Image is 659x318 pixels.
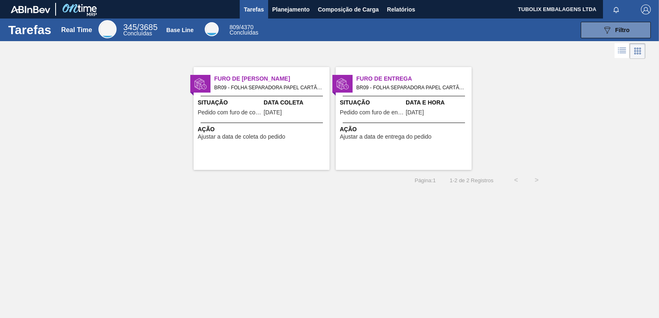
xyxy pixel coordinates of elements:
[448,177,493,183] span: 1 - 2 de 2 Registros
[406,109,424,116] span: 20/08/2025,
[205,22,219,36] div: Base Line
[340,98,404,107] span: Situação
[340,134,432,140] span: Ajustar a data de entrega do pedido
[229,24,239,30] span: 809
[340,125,470,134] span: Ação
[229,25,258,35] div: Base Line
[11,6,50,13] img: TNhmsLtSVTkK8tSr43FrP2fwEKptu5GPRR3wAAAABJRU5ErkJggg==
[123,23,157,32] span: / 3685
[526,170,547,190] button: >
[630,43,645,59] div: Visão em Cards
[641,5,651,14] img: Logout
[98,20,117,38] div: Real Time
[318,5,379,14] span: Composição de Carga
[214,74,329,83] span: Furo de Coleta
[603,4,629,15] button: Notificações
[244,5,264,14] span: Tarefas
[194,78,207,90] img: status
[340,109,404,116] span: Pedido com furo de entrega
[123,23,137,32] span: 345
[415,177,436,183] span: Página : 1
[337,78,349,90] img: status
[272,5,310,14] span: Planejamento
[229,29,258,36] span: Concluídas
[264,109,282,116] span: 19/08/2025
[264,98,327,107] span: Data Coleta
[198,98,262,107] span: Situação
[198,134,285,140] span: Ajustar a data de coleta do pedido
[166,27,194,33] div: Base Line
[581,22,651,38] button: Filtro
[615,43,630,59] div: Visão em Lista
[123,24,157,36] div: Real Time
[356,83,465,92] span: BR09 - FOLHA SEPARADORA PAPEL CARTÃO Pedido - 1990863
[615,27,630,33] span: Filtro
[214,83,323,92] span: BR09 - FOLHA SEPARADORA PAPEL CARTÃO Pedido - 1984636
[8,25,51,35] h1: Tarefas
[229,24,253,30] span: / 4370
[198,109,262,116] span: Pedido com furo de coleta
[356,74,472,83] span: Furo de Entrega
[61,26,92,34] div: Real Time
[198,125,327,134] span: Ação
[387,5,415,14] span: Relatórios
[506,170,526,190] button: <
[406,98,470,107] span: Data e Hora
[123,30,152,37] span: Concluídas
